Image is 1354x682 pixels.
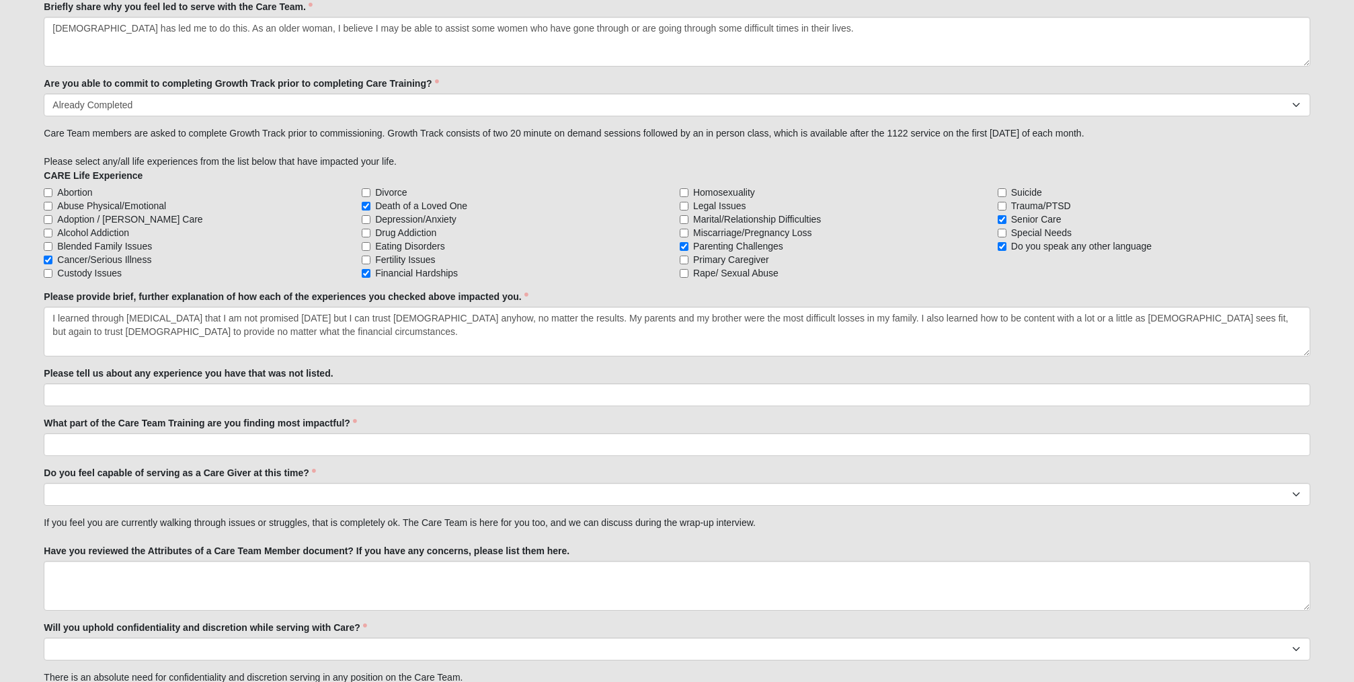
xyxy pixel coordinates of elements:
span: Death of a Loved One [375,199,467,213]
input: Miscarriage/Pregnancy Loss [680,229,688,237]
span: Miscarriage/Pregnancy Loss [693,226,812,239]
span: Suicide [1011,186,1042,199]
input: Senior Care [998,215,1006,224]
span: Trauma/PTSD [1011,199,1071,213]
span: Blended Family Issues [57,239,152,253]
input: Primary Caregiver [680,256,688,264]
label: Will you uphold confidentiality and discretion while serving with Care? [44,621,366,634]
span: Cancer/Serious Illness [57,253,151,266]
span: Adoption / [PERSON_NAME] Care [57,213,202,226]
input: Legal Issues [680,202,688,211]
input: Financial Hardships [362,269,370,278]
textarea: [DEMOGRAPHIC_DATA] has led me to do this. As an older woman, I believe I may be able to assist so... [44,17,1310,67]
input: Parenting Challenges [680,242,688,251]
input: Rape/ Sexual Abuse [680,269,688,278]
span: Primary Caregiver [693,253,769,266]
span: Senior Care [1011,213,1062,226]
input: Fertility Issues [362,256,370,264]
span: Abuse Physical/Emotional [57,199,166,213]
span: Drug Addiction [375,226,436,239]
span: Custody Issues [57,266,122,280]
span: Alcohol Addiction [57,226,129,239]
input: Blended Family Issues [44,242,52,251]
input: Divorce [362,188,370,197]
label: Please provide brief, further explanation of how each of the experiences you checked above impact... [44,290,528,303]
input: Abuse Physical/Emotional [44,202,52,211]
label: Please tell us about any experience you have that was not listed. [44,367,333,380]
span: Abortion [57,186,92,199]
span: Special Needs [1011,226,1072,239]
label: Have you reviewed the Attributes of a Care Team Member document? If you have any concerns, please... [44,544,569,558]
span: Fertility Issues [375,253,435,266]
input: Cancer/Serious Illness [44,256,52,264]
label: Do you feel capable of serving as a Care Giver at this time? [44,466,315,480]
span: Depression/Anxiety [375,213,456,226]
input: Special Needs [998,229,1006,237]
label: Are you able to commit to completing Growth Track prior to completing Care Training? [44,77,438,90]
input: Adoption / [PERSON_NAME] Care [44,215,52,224]
input: Eating Disorders [362,242,370,251]
input: Custody Issues [44,269,52,278]
input: Abortion [44,188,52,197]
label: What part of the Care Team Training are you finding most impactful? [44,416,357,430]
input: Trauma/PTSD [998,202,1006,211]
span: Do you speak any other language [1011,239,1152,253]
span: Parenting Challenges [693,239,783,253]
span: Homosexuality [693,186,755,199]
input: Alcohol Addiction [44,229,52,237]
input: Do you speak any other language [998,242,1006,251]
span: Financial Hardships [375,266,458,280]
input: Suicide [998,188,1006,197]
span: Legal Issues [693,199,746,213]
input: Drug Addiction [362,229,370,237]
label: CARE Life Experience [44,169,143,182]
span: Marital/Relationship Difficulties [693,213,821,226]
span: Divorce [375,186,407,199]
input: Depression/Anxiety [362,215,370,224]
input: Marital/Relationship Difficulties [680,215,688,224]
input: Homosexuality [680,188,688,197]
input: Death of a Loved One [362,202,370,211]
span: Rape/ Sexual Abuse [693,266,779,280]
span: Eating Disorders [375,239,445,253]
